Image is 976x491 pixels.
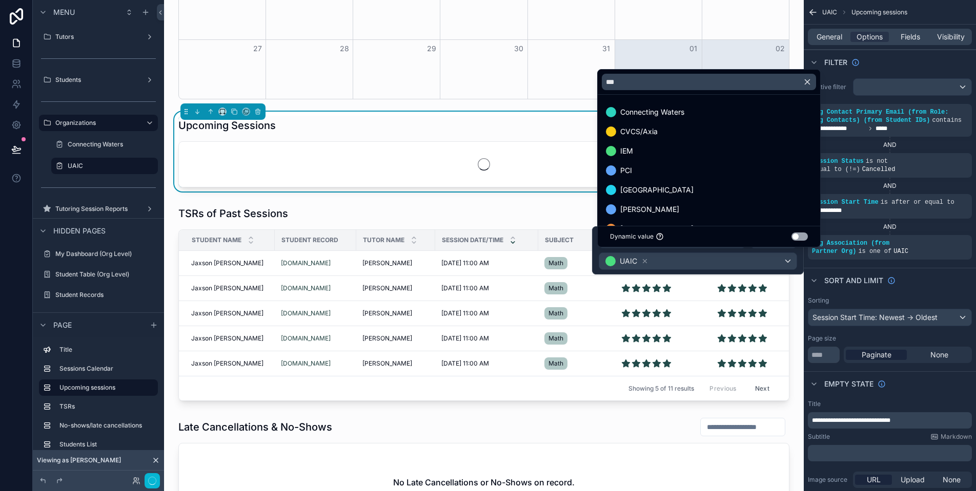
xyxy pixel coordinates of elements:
button: 01 [687,42,699,55]
span: Showing 5 of 11 results [628,385,694,393]
span: Menu [53,7,75,17]
span: Cancelled [862,166,896,173]
label: Title [808,400,821,408]
span: Hidden pages [53,226,106,236]
span: [GEOGRAPHIC_DATA] [620,223,694,235]
span: Session Date/Time [442,236,503,244]
span: CVCS/Axia [620,125,658,138]
label: Page size [808,334,836,343]
button: 29 [425,42,438,55]
span: Session Start Time [812,199,879,206]
label: Tutors [55,33,141,41]
a: Student Records [39,287,158,303]
span: is after or equal to [881,199,954,206]
label: Students [55,76,141,84]
span: [GEOGRAPHIC_DATA] [620,184,694,196]
a: Tutoring Session Reports [39,201,158,217]
label: Sessions Calendar [59,365,154,373]
span: [PERSON_NAME] [620,203,679,216]
span: Subject [545,236,574,244]
span: General [817,32,842,42]
a: Markdown [930,433,972,441]
div: scrollable content [808,445,972,461]
span: Org Contact Primary Email (from Role: Org Contacts) (from Student IDs) [812,109,948,124]
span: Student Name [192,236,241,244]
a: Tutors [39,29,158,45]
span: is one of [858,248,891,255]
div: AND [808,223,972,231]
span: Org Association (from Partner Org) [812,240,889,255]
span: Fields [901,32,920,42]
div: Session Start Time: Newest -> Oldest [808,309,971,326]
span: contains [932,117,962,124]
label: My Dashboard (Org Level) [55,250,156,258]
span: None [930,350,948,360]
div: scrollable content [33,337,164,463]
label: Relative filter [808,83,849,91]
span: Sort And Limit [824,275,883,286]
span: UAIC [893,248,908,255]
label: Students List [59,440,154,449]
label: Subtitle [808,433,830,441]
label: Title [59,346,154,354]
label: No-shows/late cancellations [59,421,154,430]
span: PCI [620,164,632,177]
label: UAIC [68,162,152,170]
span: Viewing as [PERSON_NAME] [37,456,121,464]
span: Page [53,320,72,330]
span: Empty state [824,379,873,389]
span: Options [857,32,883,42]
a: UAIC [51,158,158,174]
span: UAIC [822,8,837,16]
div: scrollable content [808,412,972,429]
a: Connecting Waters [51,136,158,153]
a: Students [39,72,158,88]
span: Dynamic value [610,232,654,241]
span: Session Status [812,158,864,165]
button: Session Start Time: Newest -> Oldest [808,309,972,326]
label: TSRs [59,402,154,411]
button: Next [748,380,777,396]
a: My Dashboard (Org Level) [39,246,158,262]
button: 02 [774,42,786,55]
label: Sorting [808,296,829,305]
button: 28 [338,42,351,55]
label: Connecting Waters [68,140,156,148]
div: AND [808,182,972,190]
label: Student Table (Org Level) [55,270,156,279]
a: Student Table (Org Level) [39,266,158,283]
button: 27 [251,42,263,55]
span: Connecting Waters [620,106,684,118]
h1: Upcoming Sessions [178,118,276,133]
span: Upcoming sessions [851,8,907,16]
span: Paginate [862,350,891,360]
label: Organizations [55,119,137,127]
span: Markdown [941,433,972,441]
label: Tutoring Session Reports [55,205,141,213]
span: Tutor Name [363,236,404,244]
button: 31 [600,42,612,55]
div: AND [808,141,972,149]
span: Filter [824,57,847,68]
label: Student Records [55,291,156,299]
a: Organizations [39,115,158,131]
span: Student Record [281,236,338,244]
span: Visibility [937,32,965,42]
span: IEM [620,145,633,157]
button: 30 [513,42,525,55]
label: Upcoming sessions [59,383,150,392]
